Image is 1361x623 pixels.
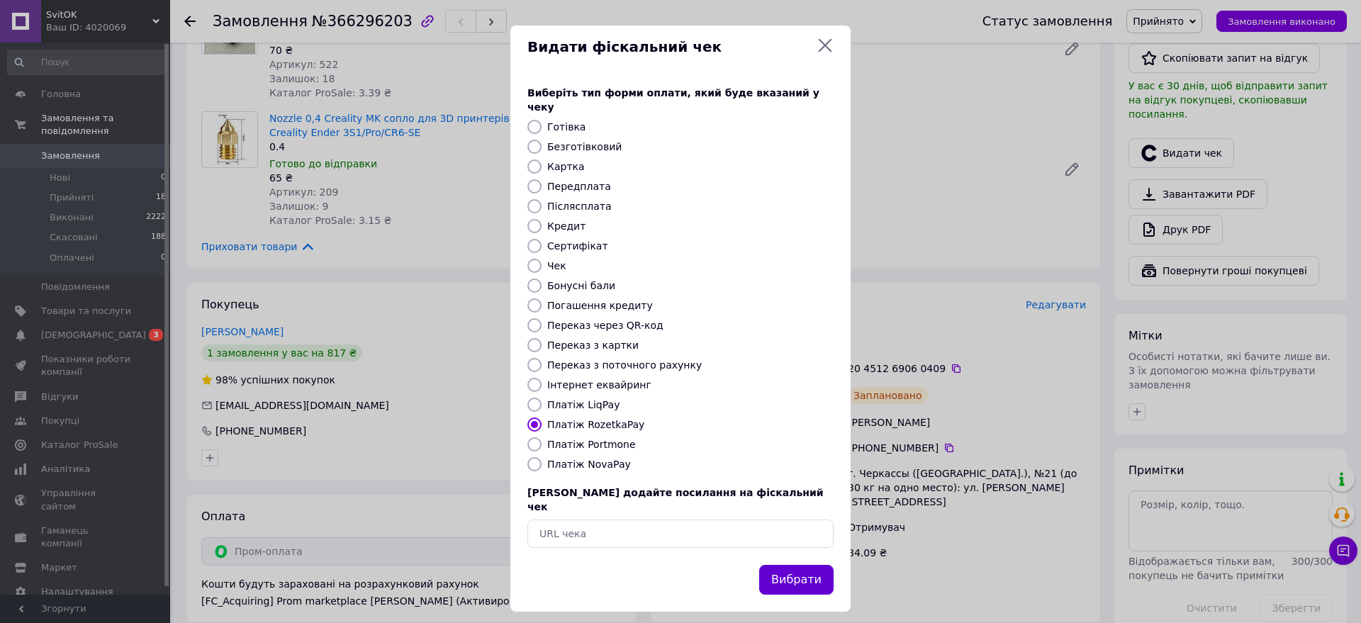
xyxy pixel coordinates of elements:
label: Передплата [547,181,611,192]
label: Чек [547,260,566,271]
label: Післясплата [547,201,612,212]
label: Кредит [547,220,586,232]
label: Бонусні бали [547,280,615,291]
label: Переказ з картки [547,339,639,351]
span: [PERSON_NAME] додайте посилання на фіскальний чек [527,487,824,512]
label: Платіж Portmone [547,439,636,450]
span: Видати фіскальний чек [527,37,811,57]
label: Інтернет еквайринг [547,379,651,391]
label: Готівка [547,121,586,133]
label: Сертифікат [547,240,608,252]
label: Переказ через QR-код [547,320,663,331]
span: Виберіть тип форми оплати, який буде вказаний у чеку [527,87,819,113]
label: Переказ з поточного рахунку [547,359,702,371]
label: Картка [547,161,585,172]
label: Платіж NovaPay [547,459,631,470]
label: Безготівковий [547,141,622,152]
button: Вибрати [759,565,834,595]
label: Платіж LiqPay [547,399,620,410]
label: Платіж RozetkaPay [547,419,644,430]
input: URL чека [527,520,834,548]
label: Погашення кредиту [547,300,653,311]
